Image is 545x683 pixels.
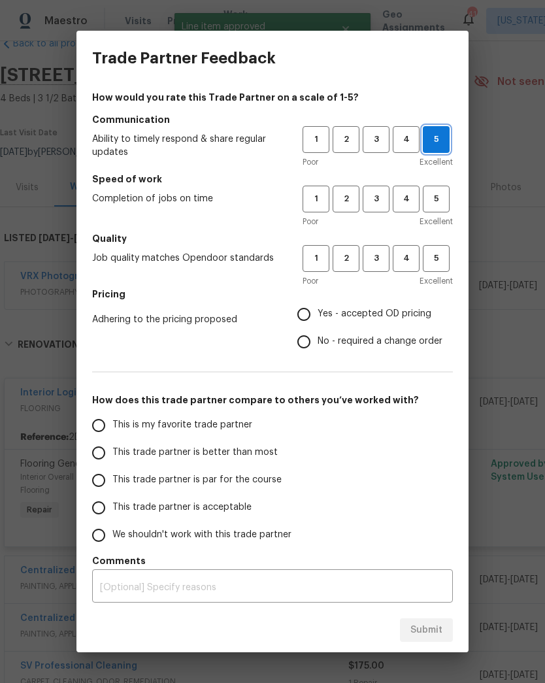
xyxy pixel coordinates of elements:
h5: Quality [92,232,453,245]
span: Yes - accepted OD pricing [318,307,431,321]
span: Adhering to the pricing proposed [92,313,276,326]
span: 5 [423,132,449,147]
span: Poor [303,275,318,288]
button: 4 [393,126,420,153]
span: This trade partner is par for the course [112,473,282,487]
span: Excellent [420,215,453,228]
button: 4 [393,245,420,272]
span: We shouldn't work with this trade partner [112,528,291,542]
span: Ability to timely respond & share regular updates [92,133,282,159]
button: 1 [303,186,329,212]
button: 1 [303,126,329,153]
button: 5 [423,126,450,153]
div: How does this trade partner compare to others you’ve worked with? [92,412,453,549]
span: Excellent [420,275,453,288]
h5: Comments [92,554,453,567]
button: 4 [393,186,420,212]
span: 2 [334,132,358,147]
span: Excellent [420,156,453,169]
span: 4 [394,132,418,147]
div: Pricing [297,301,453,356]
h3: Trade Partner Feedback [92,49,276,67]
button: 3 [363,186,389,212]
span: No - required a change order [318,335,442,348]
span: 1 [304,132,328,147]
button: 2 [333,126,359,153]
span: 4 [394,192,418,207]
span: 1 [304,192,328,207]
h5: Communication [92,113,453,126]
span: 3 [364,132,388,147]
span: 3 [364,251,388,266]
button: 2 [333,186,359,212]
button: 3 [363,126,389,153]
span: Job quality matches Opendoor standards [92,252,282,265]
span: This is my favorite trade partner [112,418,252,432]
button: 5 [423,245,450,272]
span: This trade partner is acceptable [112,501,252,514]
span: 4 [394,251,418,266]
span: This trade partner is better than most [112,446,278,459]
h4: How would you rate this Trade Partner on a scale of 1-5? [92,91,453,104]
span: Completion of jobs on time [92,192,282,205]
h5: Pricing [92,288,453,301]
span: 5 [424,251,448,266]
button: 3 [363,245,389,272]
span: 2 [334,251,358,266]
button: 5 [423,186,450,212]
h5: Speed of work [92,173,453,186]
span: Poor [303,215,318,228]
button: 1 [303,245,329,272]
span: Poor [303,156,318,169]
span: 5 [424,192,448,207]
button: 2 [333,245,359,272]
span: 2 [334,192,358,207]
span: 3 [364,192,388,207]
span: 1 [304,251,328,266]
h5: How does this trade partner compare to others you’ve worked with? [92,393,453,407]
